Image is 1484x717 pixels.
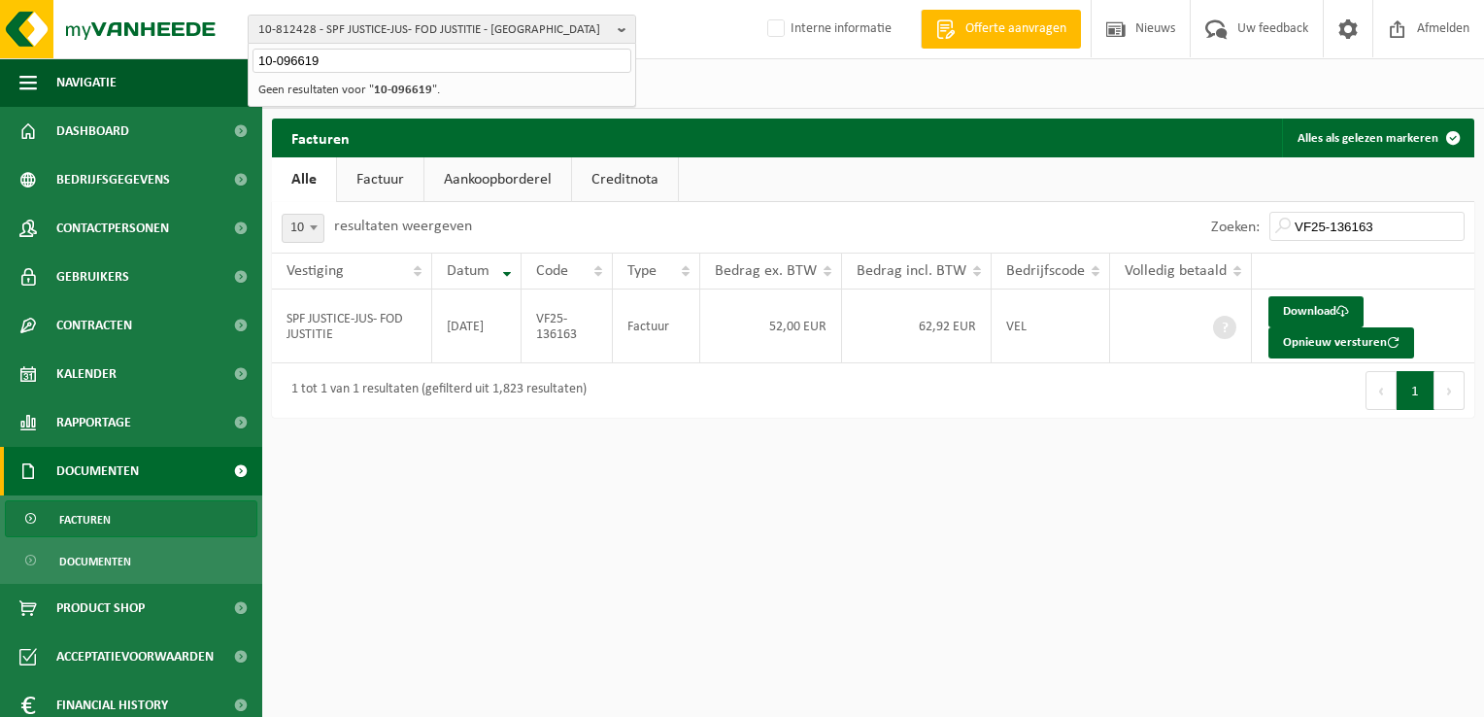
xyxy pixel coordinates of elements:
span: Facturen [59,501,111,538]
a: Offerte aanvragen [921,10,1081,49]
span: Gebruikers [56,253,129,301]
button: Alles als gelezen markeren [1282,119,1472,157]
td: VEL [992,290,1110,363]
a: Aankoopborderel [424,157,571,202]
td: 62,92 EUR [842,290,992,363]
span: Contracten [56,301,132,350]
td: VF25-136163 [522,290,613,363]
span: Datum [447,263,489,279]
span: Bedrag ex. BTW [715,263,817,279]
span: 10-812428 - SPF JUSTICE-JUS- FOD JUSTITIE - [GEOGRAPHIC_DATA] [258,16,610,45]
a: Download [1268,296,1364,327]
span: Bedrijfsgegevens [56,155,170,204]
span: Dashboard [56,107,129,155]
span: Documenten [56,447,139,495]
label: Zoeken: [1211,220,1260,235]
td: Factuur [613,290,700,363]
span: Rapportage [56,398,131,447]
a: Facturen [5,500,257,537]
span: 10 [283,215,323,242]
input: Zoeken naar gekoppelde vestigingen [253,49,631,73]
a: Factuur [337,157,423,202]
span: Bedrijfscode [1006,263,1085,279]
span: Acceptatievoorwaarden [56,632,214,681]
span: Product Shop [56,584,145,632]
td: SPF JUSTICE-JUS- FOD JUSTITIE [272,290,432,363]
button: 1 [1397,371,1434,410]
div: 1 tot 1 van 1 resultaten (gefilterd uit 1,823 resultaten) [282,373,587,408]
button: Previous [1366,371,1397,410]
span: Navigatie [56,58,117,107]
a: Documenten [5,542,257,579]
span: Volledig betaald [1125,263,1227,279]
button: Next [1434,371,1465,410]
h2: Facturen [272,119,369,156]
button: 10-812428 - SPF JUSTICE-JUS- FOD JUSTITIE - [GEOGRAPHIC_DATA] [248,15,636,44]
span: Contactpersonen [56,204,169,253]
label: resultaten weergeven [334,219,472,234]
span: Bedrag incl. BTW [857,263,966,279]
strong: 10-096619 [374,84,432,96]
span: Offerte aanvragen [961,19,1071,39]
td: [DATE] [432,290,522,363]
label: Interne informatie [763,15,892,44]
button: Opnieuw versturen [1268,327,1414,358]
li: Geen resultaten voor " ". [253,78,631,102]
a: Creditnota [572,157,678,202]
span: Code [536,263,568,279]
a: Alle [272,157,336,202]
span: Kalender [56,350,117,398]
span: Vestiging [287,263,344,279]
span: Type [627,263,657,279]
td: 52,00 EUR [700,290,842,363]
span: Documenten [59,543,131,580]
span: 10 [282,214,324,243]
